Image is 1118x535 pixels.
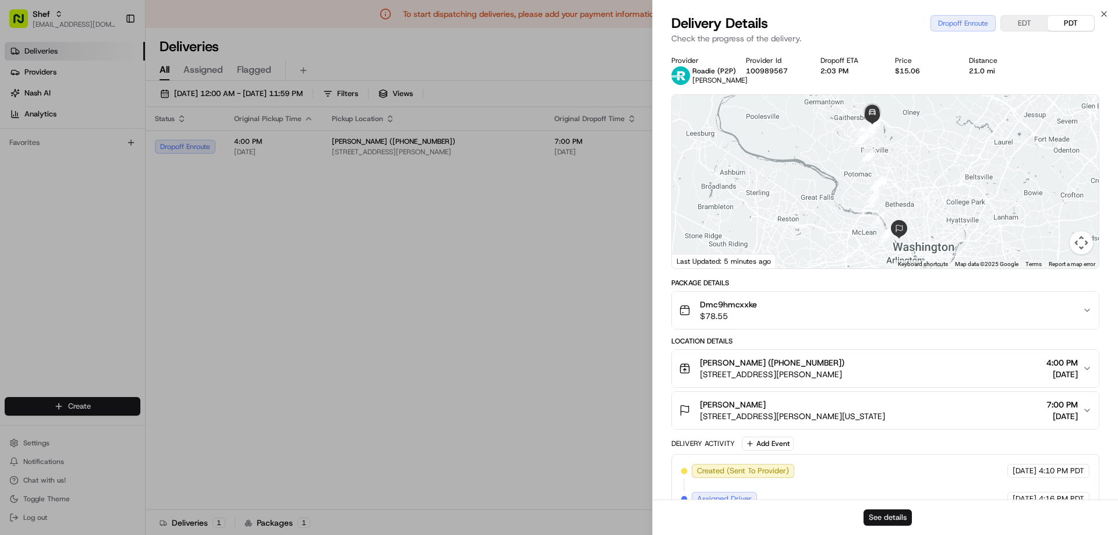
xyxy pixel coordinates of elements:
[1013,466,1036,476] span: [DATE]
[820,56,876,65] div: Dropoff ETA
[872,212,885,225] div: 3
[198,115,212,129] button: Start new chat
[1046,410,1078,422] span: [DATE]
[746,56,802,65] div: Provider Id
[110,229,187,240] span: API Documentation
[181,149,212,163] button: See all
[862,148,875,161] div: 6
[52,111,191,123] div: Start new chat
[820,66,876,76] div: 2:03 PM
[697,466,789,476] span: Created (Sent To Provider)
[12,151,75,161] div: Past conversations
[742,437,794,451] button: Add Event
[880,225,893,238] div: 2
[84,180,88,190] span: •
[672,292,1099,329] button: Dmc9hmcxxke$78.55
[866,118,879,131] div: 19
[98,230,108,239] div: 💻
[671,278,1099,288] div: Package Details
[868,120,880,133] div: 11
[895,56,951,65] div: Price
[12,169,30,188] img: Shef Support
[36,180,82,190] span: Shef Support
[30,75,192,87] input: Clear
[697,494,752,504] span: Assigned Driver
[675,253,713,268] img: Google
[862,148,875,161] div: 14
[1048,16,1094,31] button: PDT
[12,12,35,35] img: Nash
[12,47,212,65] p: Welcome 👋
[1039,494,1084,504] span: 4:16 PM PDT
[873,178,886,190] div: 5
[671,439,735,448] div: Delivery Activity
[855,132,868,144] div: 7
[746,66,788,76] button: 100989567
[52,123,160,132] div: We're available if you need us!
[879,230,891,243] div: 1
[700,310,757,322] span: $78.55
[672,350,1099,387] button: [PERSON_NAME] ([PHONE_NUMBER])[STREET_ADDRESS][PERSON_NAME]4:00 PM[DATE]
[675,253,713,268] a: Open this area in Google Maps (opens a new window)
[855,132,868,144] div: 13
[969,66,1025,76] div: 21.0 mi
[873,179,886,192] div: 16
[23,229,89,240] span: Knowledge Base
[866,190,879,203] div: 15
[700,399,766,410] span: [PERSON_NAME]
[895,66,951,76] div: $15.06
[692,66,736,76] span: Roadie (P2P)
[671,336,1099,346] div: Location Details
[866,195,879,208] div: 4
[864,509,912,526] button: See details
[1039,466,1084,476] span: 4:10 PM PDT
[94,224,192,245] a: 💻API Documentation
[1013,494,1036,504] span: [DATE]
[672,254,776,268] div: Last Updated: 5 minutes ago
[90,180,123,190] span: 12:05 PM
[12,230,21,239] div: 📗
[671,14,768,33] span: Delivery Details
[700,299,757,310] span: Dmc9hmcxxke
[969,56,1025,65] div: Distance
[12,111,33,132] img: 1736555255976-a54dd68f-1ca7-489b-9aae-adbdc363a1c4
[24,111,45,132] img: 8571987876998_91fb9ceb93ad5c398215_72.jpg
[1046,369,1078,380] span: [DATE]
[864,119,877,132] div: 9
[1001,16,1048,31] button: EDT
[898,260,948,268] button: Keyboard shortcuts
[1049,261,1095,267] a: Report a map error
[955,261,1018,267] span: Map data ©2025 Google
[82,257,141,266] a: Powered byPylon
[871,176,883,189] div: 18
[7,224,94,245] a: 📗Knowledge Base
[671,66,690,85] img: roadie-logo-v2.jpg
[1046,399,1078,410] span: 7:00 PM
[116,257,141,266] span: Pylon
[1070,231,1093,254] button: Map camera controls
[1046,357,1078,369] span: 4:00 PM
[692,76,748,85] span: [PERSON_NAME]
[865,124,878,137] div: 12
[671,33,1099,44] p: Check the progress of the delivery.
[1025,261,1042,267] a: Terms
[700,357,844,369] span: [PERSON_NAME] ([PHONE_NUMBER])
[672,392,1099,429] button: [PERSON_NAME][STREET_ADDRESS][PERSON_NAME][US_STATE]7:00 PM[DATE]
[700,369,844,380] span: [STREET_ADDRESS][PERSON_NAME]
[855,124,868,137] div: 8
[671,56,727,65] div: Provider
[700,410,885,422] span: [STREET_ADDRESS][PERSON_NAME][US_STATE]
